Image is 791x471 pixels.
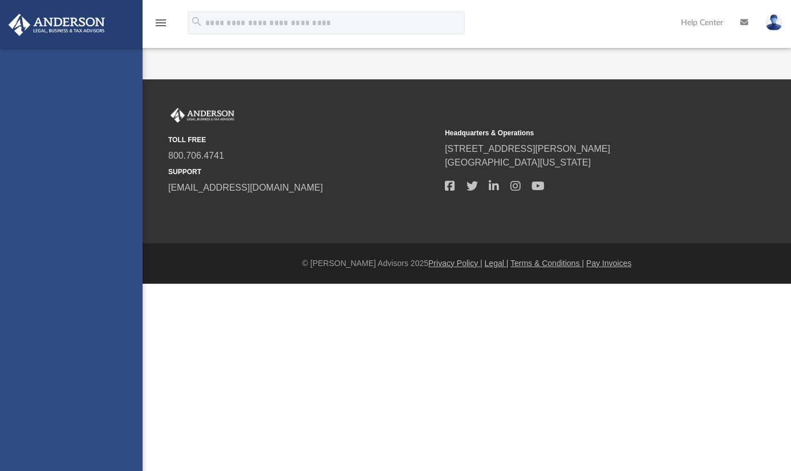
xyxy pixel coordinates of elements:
a: Privacy Policy | [428,259,482,268]
a: Legal | [485,259,509,268]
a: [GEOGRAPHIC_DATA][US_STATE] [445,158,591,167]
img: User Pic [765,14,782,31]
a: menu [154,22,168,30]
div: © [PERSON_NAME] Advisors 2025 [143,257,791,269]
small: Headquarters & Operations [445,128,713,138]
img: Anderson Advisors Platinum Portal [168,108,237,123]
a: [STREET_ADDRESS][PERSON_NAME] [445,144,610,154]
a: 800.706.4741 [168,151,224,160]
i: search [190,15,203,28]
a: Terms & Conditions | [510,259,584,268]
img: Anderson Advisors Platinum Portal [5,14,108,36]
a: Pay Invoices [586,259,631,268]
i: menu [154,16,168,30]
small: SUPPORT [168,167,437,177]
a: [EMAIL_ADDRESS][DOMAIN_NAME] [168,183,323,192]
small: TOLL FREE [168,135,437,145]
